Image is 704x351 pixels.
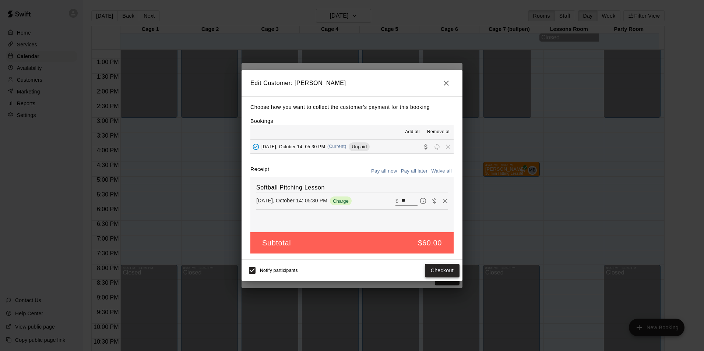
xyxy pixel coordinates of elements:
span: Notify participants [260,268,298,273]
span: Charge [330,198,352,204]
h5: Subtotal [262,238,291,248]
label: Bookings [250,118,273,124]
span: [DATE], October 14: 05:30 PM [261,144,325,149]
h2: Edit Customer: [PERSON_NAME] [242,70,462,96]
span: Pay later [418,197,429,203]
span: (Current) [327,144,346,149]
span: Add all [405,128,420,136]
button: Waive all [429,166,454,177]
span: Unpaid [349,144,370,149]
p: Choose how you want to collect the customer's payment for this booking [250,103,454,112]
span: Remove all [427,128,451,136]
span: Reschedule [432,143,443,149]
button: Pay all later [399,166,430,177]
button: Added - Collect Payment [250,141,261,152]
button: Added - Collect Payment[DATE], October 14: 05:30 PM(Current)UnpaidCollect paymentRescheduleRemove [250,140,454,153]
button: Add all [401,126,424,138]
label: Receipt [250,166,269,177]
h5: $60.00 [418,238,442,248]
span: Waive payment [429,197,440,203]
button: Remove [440,195,451,206]
span: Remove [443,143,454,149]
button: Pay all now [369,166,399,177]
span: Collect payment [420,143,432,149]
button: Remove all [424,126,454,138]
p: [DATE], October 14: 05:30 PM [256,197,327,204]
p: $ [395,197,398,205]
h6: Softball Pitching Lesson [256,183,448,192]
button: Checkout [425,264,460,277]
